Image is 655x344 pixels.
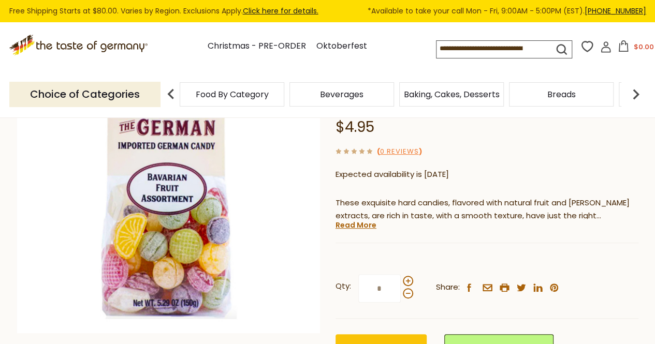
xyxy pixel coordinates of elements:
span: $4.95 [336,117,374,137]
input: Qty: [358,274,401,303]
p: Choice of Categories [9,82,161,107]
span: Share: [436,281,460,294]
strong: Qty: [336,280,351,293]
a: Beverages [320,91,363,98]
p: These exquisite hard candies, flavored with natural fruit and [PERSON_NAME] extracts, are rich in... [336,197,638,222]
span: *Available to take your call Mon - Fri, 9:00AM - 5:00PM (EST). [368,5,646,17]
a: Breads [547,91,576,98]
a: Read More [336,220,376,230]
img: next arrow [625,84,646,104]
div: Free Shipping Starts at $80.00. Varies by Region. Exclusions Apply. [9,5,646,17]
a: Food By Category [196,91,269,98]
a: Oktoberfest [316,39,367,53]
p: Expected availability is [DATE] [336,168,638,181]
a: Click here for details. [243,6,318,16]
a: 0 Reviews [380,146,418,157]
a: [PHONE_NUMBER] [585,6,646,16]
a: Baking, Cakes, Desserts [404,91,500,98]
span: $0.00 [633,42,653,52]
a: Christmas - PRE-ORDER [208,39,306,53]
img: Hermann Bavarian Fruit Assortment Hard Candies [17,31,320,333]
img: previous arrow [161,84,181,104]
span: ( ) [376,146,421,156]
